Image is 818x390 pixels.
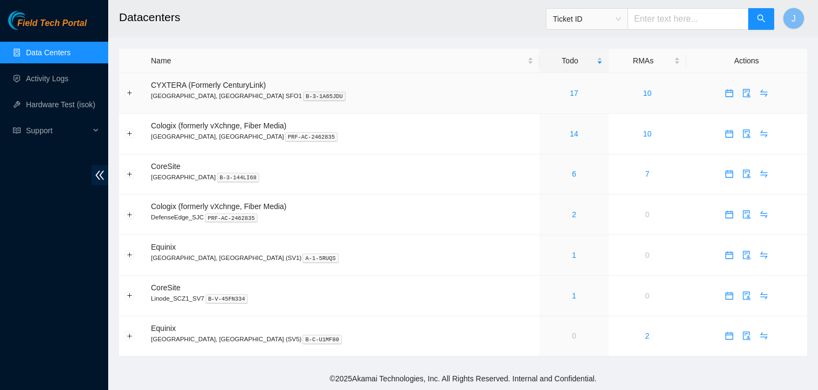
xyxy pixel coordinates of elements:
[721,89,738,97] a: calendar
[755,287,773,304] button: swap
[755,251,773,259] a: swap
[26,120,90,141] span: Support
[738,331,755,340] a: audit
[643,89,652,97] a: 10
[572,331,576,340] a: 0
[721,246,738,264] button: calendar
[91,165,108,185] span: double-left
[721,287,738,304] button: calendar
[757,14,766,24] span: search
[151,334,533,344] p: [GEOGRAPHIC_DATA], [GEOGRAPHIC_DATA] (SV5)
[755,89,773,97] a: swap
[721,84,738,102] button: calendar
[645,251,650,259] a: 0
[126,331,134,340] button: Expand row
[151,172,533,182] p: [GEOGRAPHIC_DATA]
[17,18,87,29] span: Field Tech Portal
[151,294,533,303] p: Linode_SCZ1_SV7
[755,170,773,178] a: swap
[643,129,652,138] a: 10
[738,89,755,97] a: audit
[738,331,755,340] span: audit
[738,129,755,138] span: audit
[26,48,70,57] a: Data Centers
[721,327,738,344] button: calendar
[721,251,737,259] span: calendar
[721,129,738,138] a: calendar
[721,331,737,340] span: calendar
[721,206,738,223] button: calendar
[783,8,804,29] button: J
[151,91,533,101] p: [GEOGRAPHIC_DATA], [GEOGRAPHIC_DATA] SFO1
[721,170,738,178] a: calendar
[755,84,773,102] button: swap
[738,206,755,223] button: audit
[302,253,338,263] kbd: A-1-5RUQS
[285,132,338,142] kbd: PRF-AC-2462835
[26,74,69,83] a: Activity Logs
[572,291,576,300] a: 1
[8,11,55,30] img: Akamai Technologies
[206,294,248,304] kbd: B-V-45FN334
[738,251,755,259] span: audit
[791,12,796,25] span: J
[738,327,755,344] button: audit
[738,210,755,219] a: audit
[755,246,773,264] button: swap
[151,243,176,251] span: Equinix
[738,170,755,178] a: audit
[570,129,578,138] a: 14
[217,173,260,183] kbd: B-3-144LI68
[738,291,755,300] a: audit
[645,170,650,178] a: 7
[738,165,755,183] button: audit
[721,251,738,259] a: calendar
[756,210,772,219] span: swap
[756,170,772,178] span: swap
[570,89,578,97] a: 17
[738,287,755,304] button: audit
[738,251,755,259] a: audit
[756,129,772,138] span: swap
[755,327,773,344] button: swap
[755,129,773,138] a: swap
[738,210,755,219] span: audit
[686,49,807,73] th: Actions
[126,210,134,219] button: Expand row
[738,129,755,138] a: audit
[721,165,738,183] button: calendar
[756,331,772,340] span: swap
[151,121,287,130] span: Cologix (formerly vXchnge, Fiber Media)
[108,367,818,390] footer: © 2025 Akamai Technologies, Inc. All Rights Reserved. Internal and Confidential.
[721,125,738,142] button: calendar
[645,210,650,219] a: 0
[151,132,533,141] p: [GEOGRAPHIC_DATA], [GEOGRAPHIC_DATA]
[721,331,738,340] a: calendar
[151,283,180,292] span: CoreSite
[721,210,738,219] a: calendar
[756,89,772,97] span: swap
[738,84,755,102] button: audit
[755,206,773,223] button: swap
[151,202,287,211] span: Cologix (formerly vXchnge, Fiber Media)
[645,291,650,300] a: 0
[126,251,134,259] button: Expand row
[26,100,95,109] a: Hardware Test (isok)
[738,170,755,178] span: audit
[126,129,134,138] button: Expand row
[151,253,533,263] p: [GEOGRAPHIC_DATA], [GEOGRAPHIC_DATA] (SV1)
[628,8,749,30] input: Enter text here...
[151,324,176,333] span: Equinix
[738,246,755,264] button: audit
[721,129,737,138] span: calendar
[572,210,576,219] a: 2
[553,11,621,27] span: Ticket ID
[205,213,258,223] kbd: PRF-AC-2462835
[151,81,266,89] span: CYXTERA (Formerly CenturyLink)
[738,125,755,142] button: audit
[8,19,87,34] a: Akamai TechnologiesField Tech Portal
[572,170,576,178] a: 6
[748,8,774,30] button: search
[756,291,772,300] span: swap
[755,210,773,219] a: swap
